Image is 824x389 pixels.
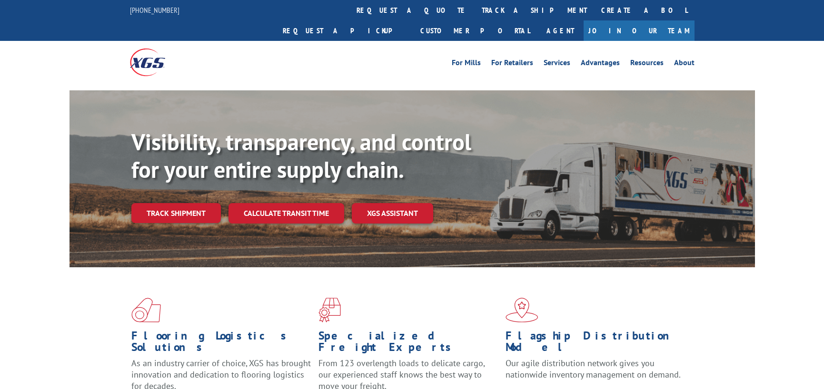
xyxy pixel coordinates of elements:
a: For Mills [452,59,481,69]
a: Resources [630,59,664,69]
a: [PHONE_NUMBER] [130,5,179,15]
span: Our agile distribution network gives you nationwide inventory management on demand. [506,358,681,380]
a: Request a pickup [276,20,413,41]
a: Customer Portal [413,20,537,41]
img: xgs-icon-focused-on-flooring-red [318,298,341,322]
a: Services [544,59,570,69]
h1: Flooring Logistics Solutions [131,330,311,358]
a: For Retailers [491,59,533,69]
a: Join Our Team [584,20,695,41]
a: Calculate transit time [228,203,344,224]
a: XGS ASSISTANT [352,203,433,224]
a: Track shipment [131,203,221,223]
h1: Flagship Distribution Model [506,330,685,358]
img: xgs-icon-flagship-distribution-model-red [506,298,538,322]
a: Advantages [581,59,620,69]
img: xgs-icon-total-supply-chain-intelligence-red [131,298,161,322]
b: Visibility, transparency, and control for your entire supply chain. [131,127,471,184]
h1: Specialized Freight Experts [318,330,498,358]
a: Agent [537,20,584,41]
a: About [674,59,695,69]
